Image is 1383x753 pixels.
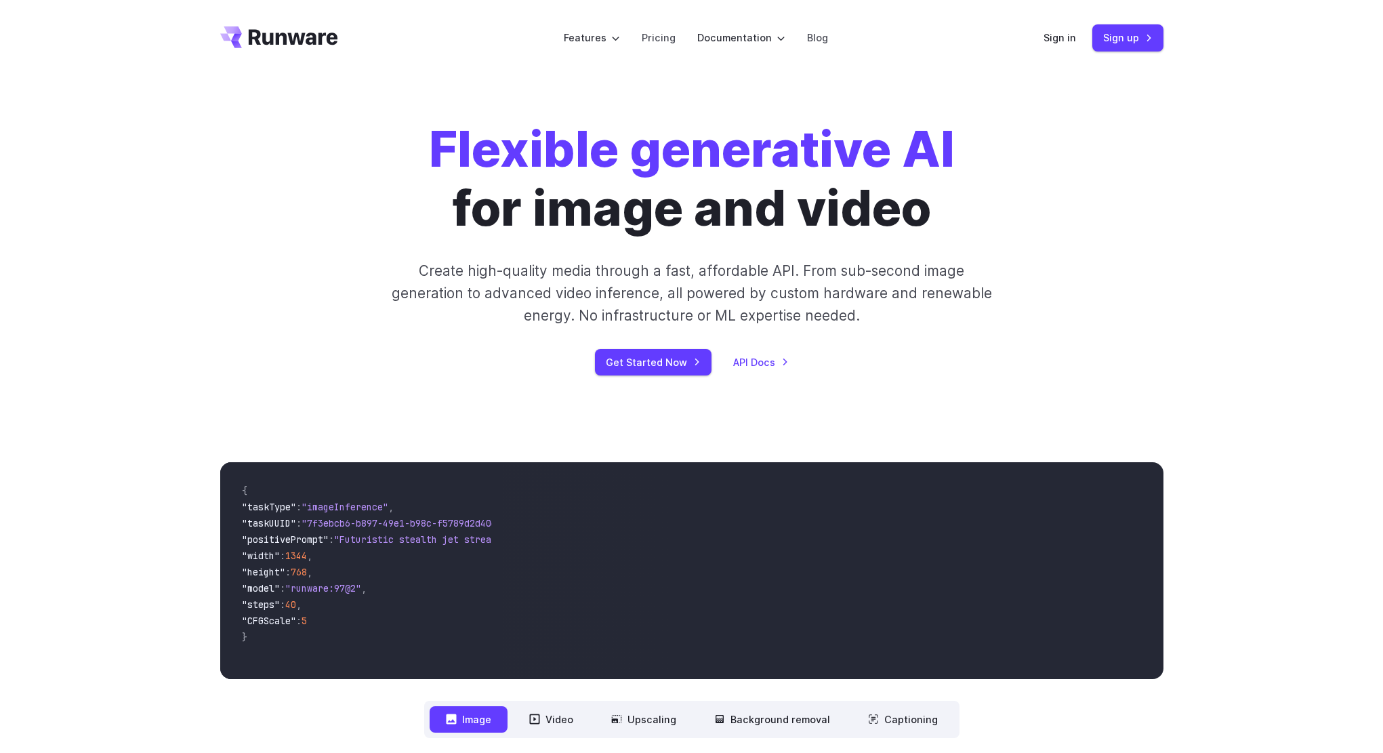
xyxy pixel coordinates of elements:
[302,501,388,513] span: "imageInference"
[334,533,827,546] span: "Futuristic stealth jet streaking through a neon-lit cityscape with glowing purple exhaust"
[285,550,307,562] span: 1344
[285,598,296,611] span: 40
[388,501,394,513] span: ,
[697,30,785,45] label: Documentation
[1044,30,1076,45] a: Sign in
[242,582,280,594] span: "model"
[242,485,247,497] span: {
[285,582,361,594] span: "runware:97@2"
[280,598,285,611] span: :
[242,501,296,513] span: "taskType"
[1092,24,1163,51] a: Sign up
[307,550,312,562] span: ,
[307,566,312,578] span: ,
[280,550,285,562] span: :
[242,533,329,546] span: "positivePrompt"
[242,615,296,627] span: "CFGScale"
[564,30,620,45] label: Features
[852,706,954,733] button: Captioning
[285,566,291,578] span: :
[302,517,508,529] span: "7f3ebcb6-b897-49e1-b98c-f5789d2d40d7"
[242,517,296,529] span: "taskUUID"
[242,598,280,611] span: "steps"
[429,119,955,179] strong: Flexible generative AI
[733,354,789,370] a: API Docs
[361,582,367,594] span: ,
[242,550,280,562] span: "width"
[296,598,302,611] span: ,
[642,30,676,45] a: Pricing
[296,615,302,627] span: :
[329,533,334,546] span: :
[242,631,247,643] span: }
[390,260,993,327] p: Create high-quality media through a fast, affordable API. From sub-second image generation to adv...
[430,706,508,733] button: Image
[698,706,846,733] button: Background removal
[291,566,307,578] span: 768
[429,119,955,238] h1: for image and video
[220,26,338,48] a: Go to /
[296,501,302,513] span: :
[280,582,285,594] span: :
[242,566,285,578] span: "height"
[296,517,302,529] span: :
[302,615,307,627] span: 5
[595,706,693,733] button: Upscaling
[807,30,828,45] a: Blog
[513,706,590,733] button: Video
[595,349,711,375] a: Get Started Now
